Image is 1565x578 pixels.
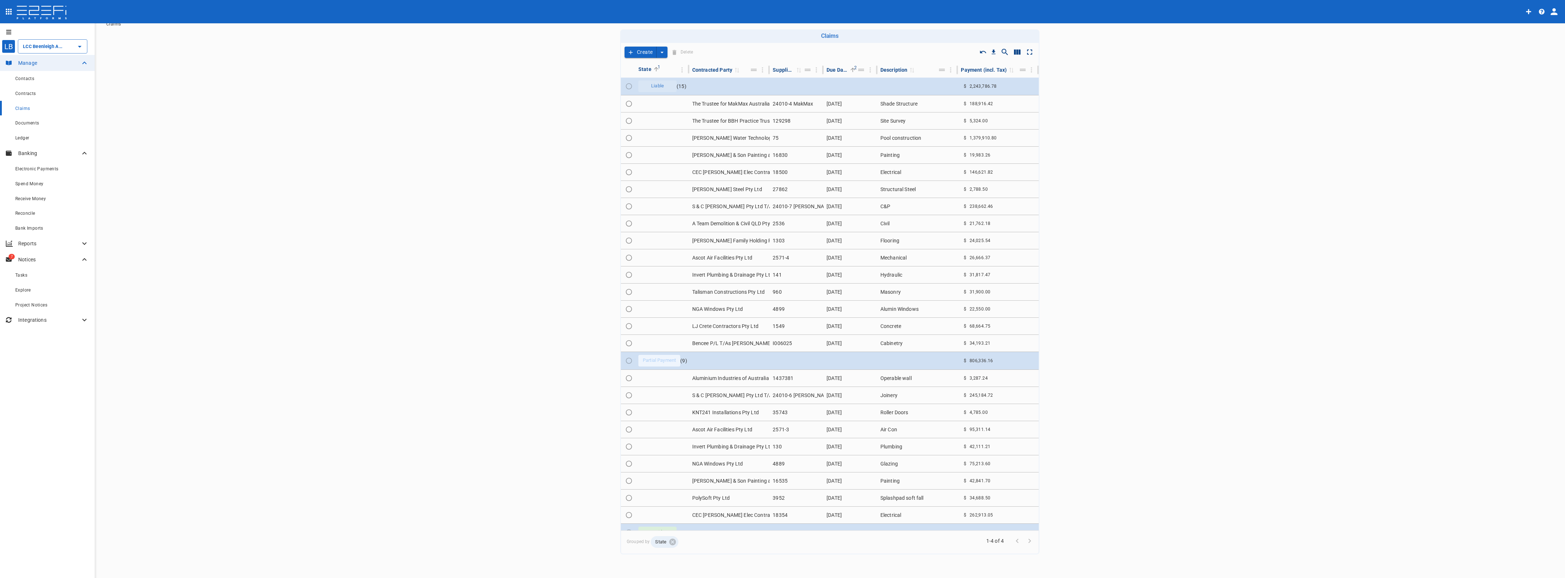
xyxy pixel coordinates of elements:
button: Move [856,65,866,75]
span: 2 [852,64,859,71]
td: 35743 [770,404,824,421]
span: $ [964,478,966,483]
td: [DATE] [824,455,877,472]
td: [DATE] [824,421,877,438]
span: Toggle select row [624,390,634,400]
td: Flooring [877,232,958,249]
div: Payment (incl. Tax) [961,66,1007,74]
td: [DATE] [824,335,877,352]
td: 2571-3 [770,421,824,438]
td: Joinery [877,387,958,404]
td: 18354 [770,507,824,523]
td: S & C [PERSON_NAME] Pty Ltd T/As [PERSON_NAME] Precision [689,387,770,404]
span: $ [964,358,966,363]
td: [DATE] [824,438,877,455]
span: Toggle select row [624,184,634,194]
td: [DATE] [824,301,877,317]
button: Column Actions [945,64,956,76]
span: $ [964,135,966,140]
span: Toggle select row [624,424,634,435]
button: Column Actions [757,64,768,76]
td: [DATE] [824,387,877,404]
td: 960 [770,284,824,300]
td: I006025 [770,335,824,352]
button: Move [1018,65,1028,75]
span: 4,785.00 [970,410,988,415]
span: 806,336.16 [970,358,993,363]
span: Sorted by State ascending [651,66,660,72]
span: Toggle select row [624,235,634,246]
span: $ [964,512,966,518]
td: Painting [877,472,958,489]
span: Claims [15,106,30,111]
td: Talisman Constructions Pty Ltd [689,284,770,300]
input: LCC Beenleigh Aquatic Cntr Stage 2 [21,43,64,50]
span: 3,287.24 [970,376,988,381]
span: Spend Money [15,181,43,186]
span: 19,983.26 [970,153,991,158]
td: 129298 [770,112,824,129]
span: 1 [655,63,662,71]
span: Sort by Contracted Party ascending [732,67,741,73]
span: 1,379,910.80 [970,135,997,140]
span: Toggle select row [624,304,634,314]
td: Painting [877,147,958,163]
span: 95,311.14 [970,427,991,432]
td: [DATE] [824,147,877,163]
td: 141 [770,266,824,283]
td: Aluminium Industries of Australia P/L [689,370,770,387]
span: Toggle select row [624,459,634,469]
span: $ [964,376,966,381]
span: Sort by Description ascending [907,67,916,73]
td: 130 [770,438,824,455]
td: 1549 [770,318,824,334]
button: create claim type options [657,47,667,58]
span: Partial Payment [638,357,680,364]
td: [DATE] [824,164,877,181]
td: [DATE] [824,95,877,112]
td: Site Survey [877,112,958,129]
td: 3952 [770,490,824,506]
td: Electrical [877,507,958,523]
span: Toggle select row [624,201,634,211]
span: 42,111.21 [970,444,991,449]
td: Splashpad soft fall [877,490,958,506]
button: Column Actions [676,64,688,76]
span: 31,817.47 [970,272,991,277]
td: The Trustee for MakMax Australia Unit Trust T/As MakMax Aust [689,95,770,112]
span: Toggle select row [624,99,634,109]
a: Claims [106,21,121,27]
button: Move [803,65,813,75]
span: Delete [670,47,695,58]
td: 16830 [770,147,824,163]
div: Due Date [827,66,848,74]
td: Pool construction [877,130,958,146]
span: 34,688.50 [970,495,991,500]
span: $ [964,461,966,466]
td: Roller Doors [877,404,958,421]
td: Invert Plumbing & Drainage Pty Ltd [689,266,770,283]
span: $ [964,306,966,312]
span: $ [964,341,966,346]
td: [PERSON_NAME] & Son Painting and Maintenance [689,472,770,489]
td: [DATE] [824,370,877,387]
span: 5,324.00 [970,118,988,123]
span: Reconcile [15,211,35,216]
td: Shade Structure [877,95,958,112]
td: ( 71 ) [635,524,689,541]
span: Toggle select row [624,338,634,348]
h6: Claims [623,32,1037,39]
span: 245,184.72 [970,393,993,398]
span: Toggle select row [624,510,634,520]
td: 75 [770,130,824,146]
td: Concrete [877,318,958,334]
span: Documents [15,120,39,126]
span: 238,662.46 [970,204,993,209]
div: State [638,65,651,74]
td: [PERSON_NAME] Family Holding P/L T/As Contract Floors (Qld) [689,232,770,249]
span: $ [964,153,966,158]
span: $ [964,410,966,415]
span: Grouped by [627,536,1028,548]
span: $ [964,393,966,398]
